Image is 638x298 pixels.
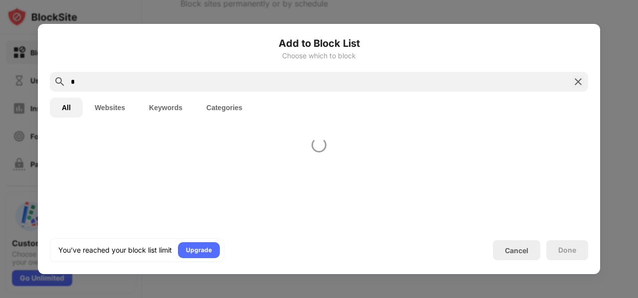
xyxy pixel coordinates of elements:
[50,36,588,51] h6: Add to Block List
[50,52,588,60] div: Choose which to block
[194,98,254,118] button: Categories
[505,246,528,255] div: Cancel
[572,76,584,88] img: search-close
[83,98,137,118] button: Websites
[186,245,212,255] div: Upgrade
[54,76,66,88] img: search.svg
[50,98,83,118] button: All
[58,245,172,255] div: You’ve reached your block list limit
[137,98,194,118] button: Keywords
[558,246,576,254] div: Done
